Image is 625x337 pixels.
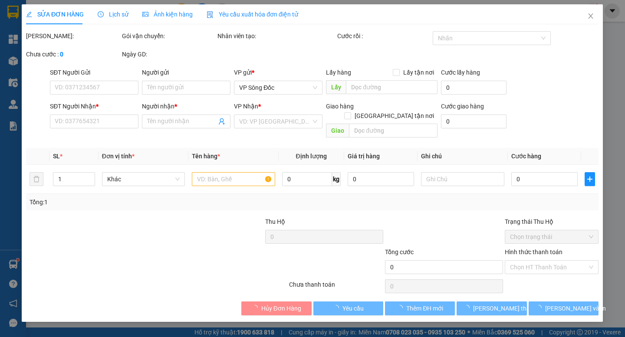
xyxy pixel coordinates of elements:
div: Người gửi [142,68,231,77]
span: Giao hàng [326,103,354,110]
input: Cước lấy hàng [441,81,507,95]
span: Lấy [326,80,346,94]
span: Đơn vị tính [102,153,135,160]
span: clock-circle [98,11,104,17]
span: plus [586,176,595,183]
span: Giá trị hàng [348,153,380,160]
span: Định lượng [296,153,327,160]
button: [PERSON_NAME] và In [529,301,599,315]
span: Lấy hàng [326,69,352,76]
li: 85 [PERSON_NAME] [4,19,165,30]
li: 02839.63.63.63 [4,30,165,41]
div: Người nhận [142,101,231,111]
button: [PERSON_NAME] thay đổi [457,301,527,315]
input: Ghi Chú [421,172,504,186]
span: SỬA ĐƠN HÀNG [26,11,84,18]
span: loading [252,305,261,311]
button: Thêm ĐH mới [385,301,455,315]
div: Chưa thanh toán [289,280,385,295]
span: VP Sông Đốc [240,81,318,94]
label: Cước giao hàng [441,103,484,110]
label: Cước lấy hàng [441,69,480,76]
div: SĐT Người Gửi [50,68,139,77]
label: Hình thức thanh toán [505,249,562,255]
div: [PERSON_NAME]: [26,31,120,41]
button: plus [585,172,595,186]
b: 0 [60,51,63,58]
span: [PERSON_NAME] và In [545,304,606,313]
span: Thêm ĐH mới [407,304,444,313]
span: Khác [107,173,180,186]
div: Chưa cước : [26,49,120,59]
span: Giao [326,124,349,137]
b: [PERSON_NAME] [50,6,123,16]
span: phone [50,32,57,39]
span: edit [26,11,32,17]
span: Thu Hộ [266,218,286,225]
span: kg [332,172,341,186]
div: Ngày GD: [122,49,216,59]
div: VP gửi [234,68,323,77]
span: close [588,13,595,20]
span: loading [536,305,545,311]
span: loading [333,305,342,311]
span: Lịch sử [98,11,129,18]
button: Hủy Đơn Hàng [242,301,312,315]
span: Yêu cầu [342,304,364,313]
span: Tên hàng [192,153,220,160]
div: SĐT Người Nhận [50,101,139,111]
div: Tổng: 1 [30,197,242,207]
div: Trạng thái Thu Hộ [505,217,599,226]
input: Dọc đường [349,124,438,137]
span: Chọn trạng thái [510,230,594,243]
img: icon [207,11,214,18]
span: picture [143,11,149,17]
span: [GEOGRAPHIC_DATA] tận nơi [352,111,438,121]
span: Yêu cầu xuất hóa đơn điện tử [207,11,299,18]
div: Cước rồi : [337,31,431,41]
span: Ảnh kiện hàng [143,11,193,18]
span: Tổng cước [385,249,414,255]
span: Hủy Đơn Hàng [261,304,301,313]
span: VP Nhận [234,103,259,110]
input: VD: Bàn, Ghế [192,172,275,186]
button: Yêu cầu [313,301,383,315]
span: loading [464,305,474,311]
span: SL [53,153,60,160]
div: Nhân viên tạo: [217,31,336,41]
span: Lấy tận nơi [400,68,438,77]
span: environment [50,21,57,28]
th: Ghi chú [418,148,508,165]
button: Close [579,4,603,29]
b: GỬI : VP Sông Đốc [4,54,104,69]
span: [PERSON_NAME] thay đổi [474,304,543,313]
span: loading [397,305,407,311]
span: Cước hàng [511,153,541,160]
button: delete [30,172,43,186]
input: Cước giao hàng [441,115,507,128]
span: user-add [219,118,226,125]
div: Gói vận chuyển: [122,31,216,41]
input: Dọc đường [346,80,438,94]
